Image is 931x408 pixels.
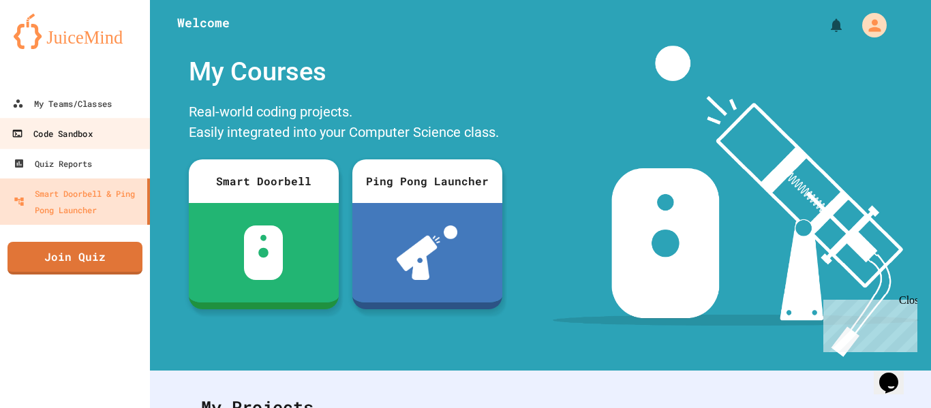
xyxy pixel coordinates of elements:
div: My Account [848,10,890,41]
img: ppl-with-ball.png [397,225,457,280]
a: Join Quiz [7,242,142,274]
div: My Notifications [803,14,848,37]
div: Quiz Reports [14,155,92,172]
div: Real-world coding projects. Easily integrated into your Computer Science class. [182,98,509,149]
div: Smart Doorbell [189,159,339,203]
div: Ping Pong Launcher [352,159,502,203]
iframe: chat widget [818,294,917,352]
img: logo-orange.svg [14,14,136,49]
div: Chat with us now!Close [5,5,94,87]
div: My Teams/Classes [12,95,112,112]
div: My Courses [182,46,509,98]
iframe: chat widget [874,354,917,394]
div: Code Sandbox [12,125,92,142]
img: banner-image-my-projects.png [553,46,918,357]
img: sdb-white.svg [244,225,283,280]
div: Smart Doorbell & Ping Pong Launcher [14,185,142,218]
